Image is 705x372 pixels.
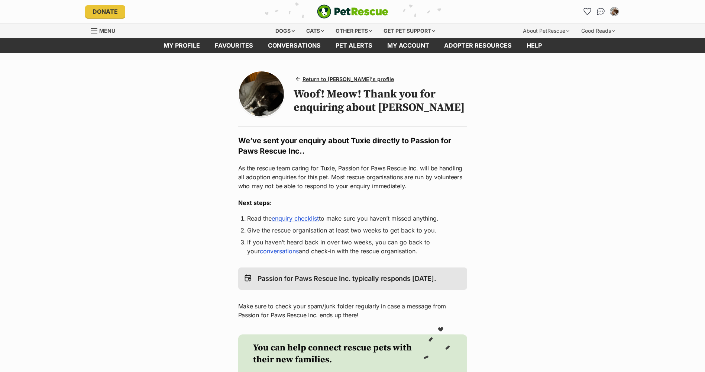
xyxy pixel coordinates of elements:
[582,6,620,17] ul: Account quick links
[380,38,437,53] a: My account
[611,8,618,15] img: Storm Vears profile pic
[301,23,329,38] div: Cats
[597,8,605,15] img: chat-41dd97257d64d25036548639549fe6c8038ab92f7586957e7f3b1b290dea8141.svg
[91,23,120,37] a: Menu
[247,238,458,256] li: If you haven’t heard back in over two weeks, you can go back to your and check-in with the rescue...
[207,38,261,53] a: Favourites
[582,6,594,17] a: Favourites
[294,74,397,84] a: Return to [PERSON_NAME]'s profile
[437,38,519,53] a: Adopter resources
[317,4,388,19] a: PetRescue
[253,342,423,366] h2: You can help connect rescue pets with their new families.
[378,23,440,38] div: Get pet support
[239,71,284,116] img: Photo of Tuxie
[238,164,467,190] p: As the rescue team caring for Tuxie, Passion for Paws Rescue Inc. will be handling all adoption e...
[156,38,207,53] a: My profile
[608,6,620,17] button: My account
[258,273,436,284] p: Passion for Paws Rescue Inc. typically responds [DATE].
[260,247,299,255] a: conversations
[85,5,125,18] a: Donate
[99,28,115,34] span: Menu
[247,214,458,223] li: Read the to make sure you haven’t missed anything.
[247,226,458,235] li: Give the rescue organisation at least two weeks to get back to you.
[576,23,620,38] div: Good Reads
[330,23,377,38] div: Other pets
[294,87,467,114] h1: Woof! Meow! Thank you for enquiring about [PERSON_NAME]
[317,4,388,19] img: logo-e224e6f780fb5917bec1dbf3a21bbac754714ae5b6737aabdf751b685950b380.svg
[238,198,467,207] h3: Next steps:
[261,38,328,53] a: conversations
[595,6,607,17] a: Conversations
[328,38,380,53] a: Pet alerts
[519,38,549,53] a: Help
[238,135,467,156] h2: We’ve sent your enquiry about Tuxie directly to Passion for Paws Rescue Inc..
[518,23,575,38] div: About PetRescue
[272,215,319,222] a: enquiry checklist
[270,23,300,38] div: Dogs
[303,75,394,83] span: Return to [PERSON_NAME]'s profile
[238,302,467,320] p: Make sure to check your spam/junk folder regularly in case a message from Passion for Paws Rescue...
